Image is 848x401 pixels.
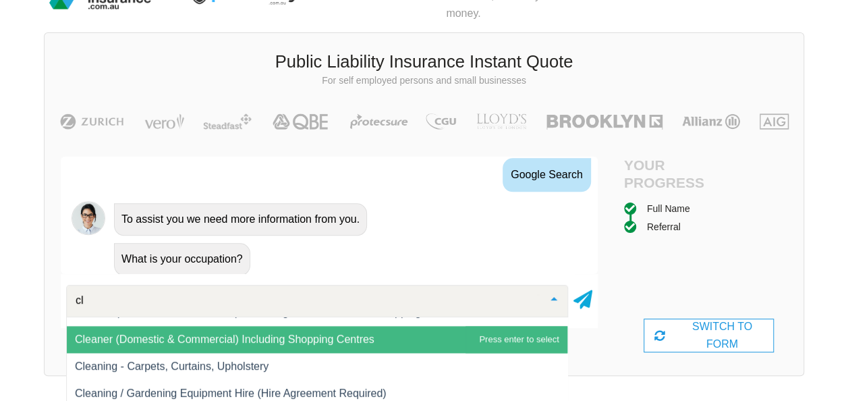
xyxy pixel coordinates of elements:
[54,113,130,130] img: Zurich | Public Liability Insurance
[55,50,793,74] h3: Public Liability Insurance Instant Quote
[420,113,461,130] img: CGU | Public Liability Insurance
[198,113,257,130] img: Steadfast | Public Liability Insurance
[675,113,747,130] img: Allianz | Public Liability Insurance
[75,387,387,399] span: Cleaning / Gardening Equipment Hire (Hire Agreement Required)
[114,243,250,275] div: What is your occupation?
[345,113,413,130] img: Protecsure | Public Liability Insurance
[503,158,591,192] div: Google Search
[647,219,681,234] div: Referral
[469,113,534,130] img: LLOYD's | Public Liability Insurance
[754,113,794,130] img: AIG | Public Liability Insurance
[541,113,667,130] img: Brooklyn | Public Liability Insurance
[72,201,105,235] img: Chatbot | PLI
[644,319,774,352] div: SWITCH TO FORM
[114,203,367,236] div: To assist you we need more information from you.
[75,360,268,372] span: Cleaning - Carpets, Curtains, Upholstery
[55,74,793,88] p: For self employed persons and small businesses
[75,333,374,345] span: Cleaner (Domestic & Commercial) Including Shopping Centres
[264,113,337,130] img: QBE | Public Liability Insurance
[72,294,540,307] input: Search or select your occupation
[647,201,690,216] div: Full Name
[138,113,190,130] img: Vero | Public Liability Insurance
[624,157,709,190] h4: Your Progress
